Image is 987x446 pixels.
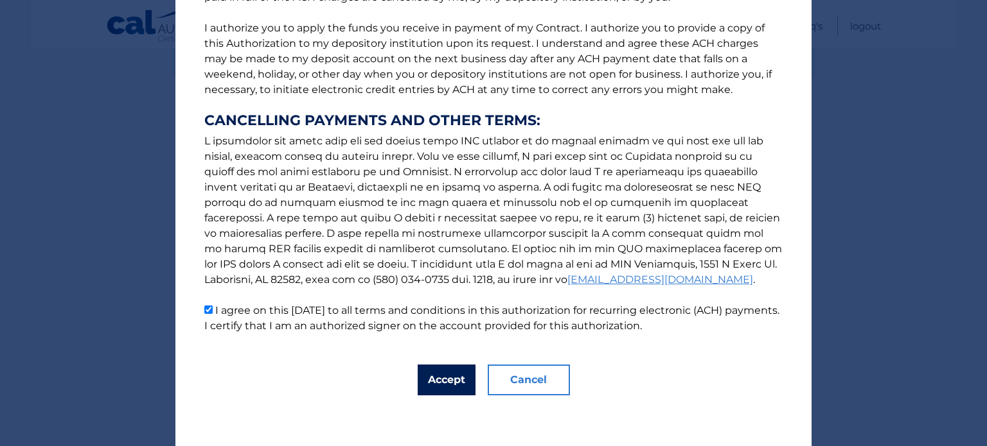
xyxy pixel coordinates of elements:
[567,273,753,286] a: [EMAIL_ADDRESS][DOMAIN_NAME]
[204,113,783,128] strong: CANCELLING PAYMENTS AND OTHER TERMS:
[488,365,570,395] button: Cancel
[418,365,476,395] button: Accept
[204,304,779,332] label: I agree on this [DATE] to all terms and conditions in this authorization for recurring electronic...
